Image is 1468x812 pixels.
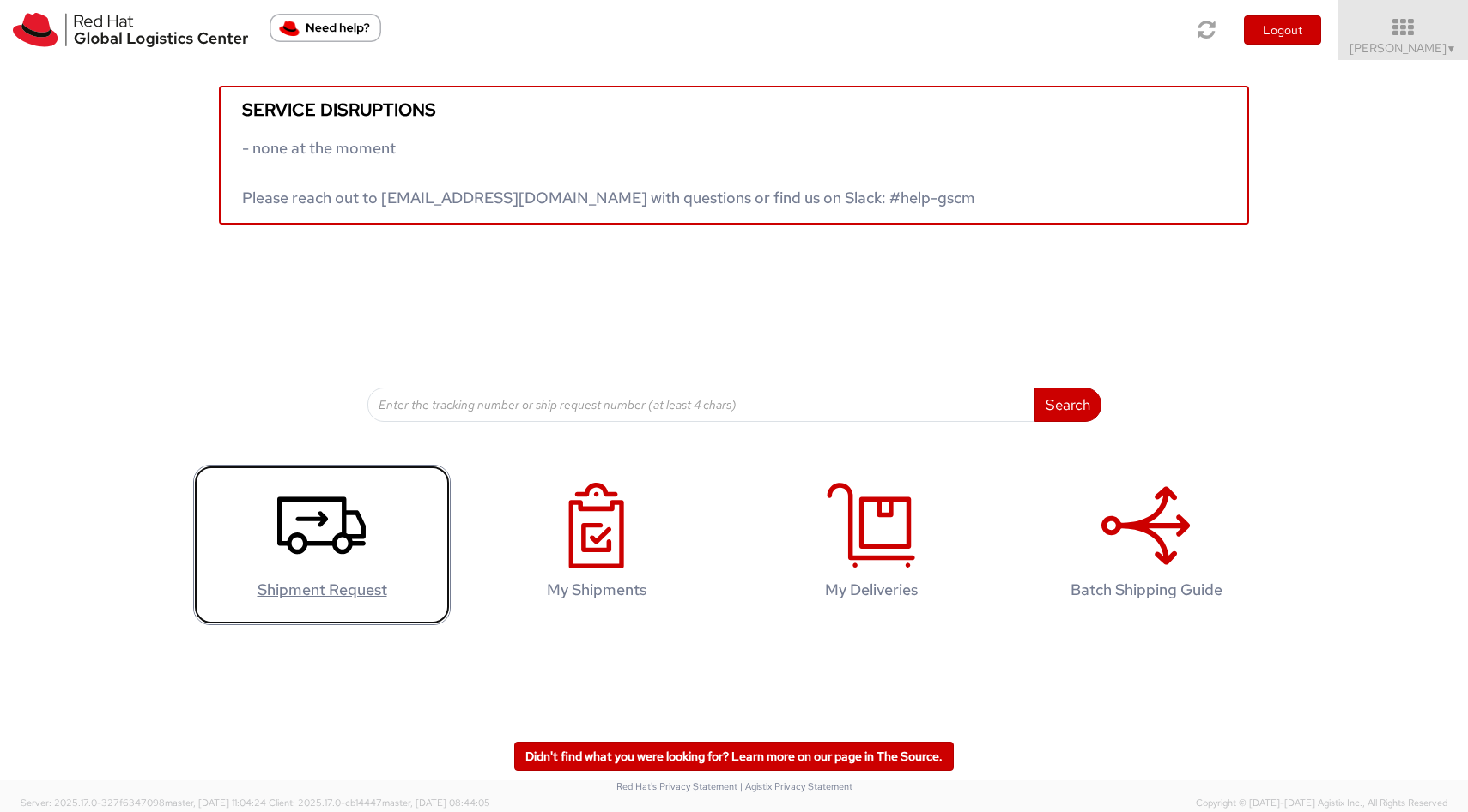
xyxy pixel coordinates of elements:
a: My Shipments [468,465,725,625]
input: Enter the tracking number or ship request number (at least 4 chars) [367,388,1035,422]
span: ▼ [1447,42,1457,56]
span: [PERSON_NAME] [1350,40,1457,56]
a: Shipment Request [193,465,451,625]
span: Client: 2025.17.0-cb14447 [269,797,490,809]
a: Service disruptions - none at the moment Please reach out to [EMAIL_ADDRESS][DOMAIN_NAME] with qu... [219,86,1249,225]
span: - none at the moment Please reach out to [EMAIL_ADDRESS][DOMAIN_NAME] with questions or find us o... [242,138,975,208]
button: Need help? [270,14,381,42]
h4: My Deliveries [761,581,982,598]
span: master, [DATE] 11:04:24 [165,797,266,809]
a: | Agistix Privacy Statement [740,780,852,792]
span: Server: 2025.17.0-327f6347098 [21,797,266,809]
button: Logout [1244,15,1321,45]
a: My Deliveries [743,465,1000,625]
h4: Batch Shipping Guide [1035,581,1257,598]
a: Red Hat's Privacy Statement [616,780,737,792]
h4: My Shipments [486,581,707,598]
span: Copyright © [DATE]-[DATE] Agistix Inc., All Rights Reserved [1196,797,1447,810]
img: rh-logistics-00dfa346123c4ec078e1.svg [13,13,248,47]
a: Didn't find what you were looking for? Learn more on our page in The Source. [514,742,954,771]
span: master, [DATE] 08:44:05 [382,797,490,809]
button: Search [1034,388,1101,422]
h5: Service disruptions [242,100,1226,119]
a: Batch Shipping Guide [1017,465,1275,625]
h4: Shipment Request [211,581,433,598]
